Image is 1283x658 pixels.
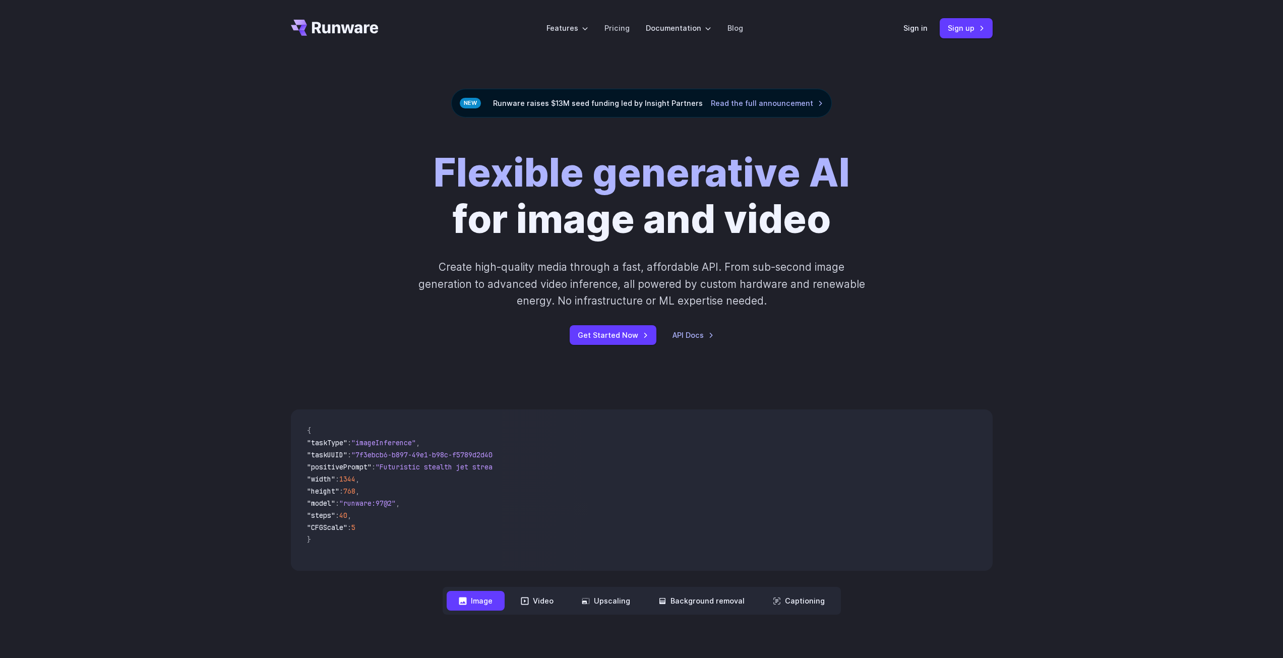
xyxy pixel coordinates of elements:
[307,511,335,520] span: "steps"
[434,150,850,243] h1: for image and video
[940,18,993,38] a: Sign up
[335,474,339,484] span: :
[646,22,711,34] label: Documentation
[546,22,588,34] label: Features
[339,499,396,508] span: "runware:97@2"
[604,22,630,34] a: Pricing
[646,591,757,611] button: Background removal
[347,450,351,459] span: :
[307,474,335,484] span: "width"
[307,450,347,459] span: "taskUUID"
[351,438,416,447] span: "imageInference"
[355,487,359,496] span: ,
[347,523,351,532] span: :
[351,523,355,532] span: 5
[355,474,359,484] span: ,
[417,259,866,309] p: Create high-quality media through a fast, affordable API. From sub-second image generation to adv...
[376,462,743,471] span: "Futuristic stealth jet streaking through a neon-lit cityscape with glowing purple exhaust"
[335,511,339,520] span: :
[347,511,351,520] span: ,
[307,499,335,508] span: "model"
[339,474,355,484] span: 1344
[570,591,642,611] button: Upscaling
[903,22,928,34] a: Sign in
[339,487,343,496] span: :
[447,591,505,611] button: Image
[509,591,566,611] button: Video
[673,329,714,341] a: API Docs
[307,487,339,496] span: "height"
[307,535,311,544] span: }
[372,462,376,471] span: :
[307,523,347,532] span: "CFGScale"
[307,426,311,435] span: {
[727,22,743,34] a: Blog
[711,97,823,109] a: Read the full announcement
[434,149,850,196] strong: Flexible generative AI
[307,462,372,471] span: "positivePrompt"
[307,438,347,447] span: "taskType"
[343,487,355,496] span: 768
[335,499,339,508] span: :
[416,438,420,447] span: ,
[351,450,505,459] span: "7f3ebcb6-b897-49e1-b98c-f5789d2d40d7"
[451,89,832,117] div: Runware raises $13M seed funding led by Insight Partners
[339,511,347,520] span: 40
[570,325,656,345] a: Get Started Now
[291,20,379,36] a: Go to /
[396,499,400,508] span: ,
[347,438,351,447] span: :
[761,591,837,611] button: Captioning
